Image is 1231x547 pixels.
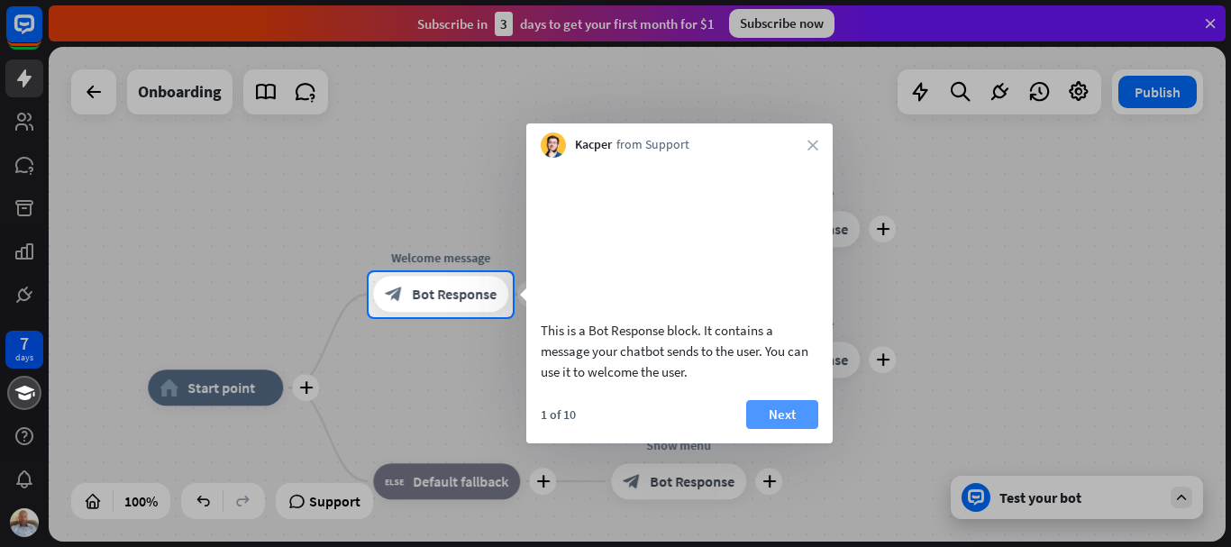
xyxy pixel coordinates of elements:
i: block_bot_response [385,286,403,304]
i: close [807,140,818,150]
span: from Support [616,136,689,154]
button: Next [746,400,818,429]
div: This is a Bot Response block. It contains a message your chatbot sends to the user. You can use i... [541,320,818,382]
button: Open LiveChat chat widget [14,7,68,61]
span: Bot Response [412,286,497,304]
span: Kacper [575,136,612,154]
div: 1 of 10 [541,406,576,423]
